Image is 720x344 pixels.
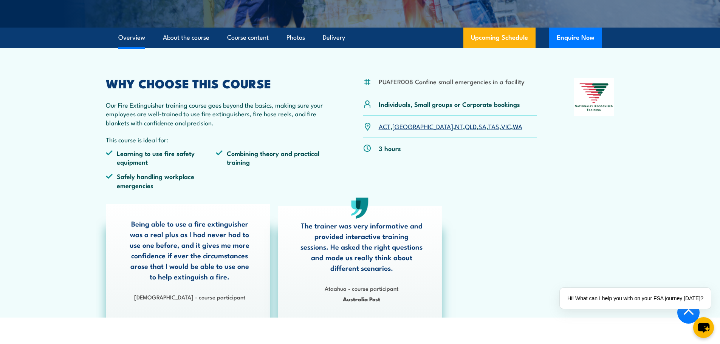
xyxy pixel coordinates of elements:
button: Enquire Now [549,28,602,48]
h2: WHY CHOOSE THIS COURSE [106,78,327,88]
p: Our Fire Extinguisher training course goes beyond the basics, making sure your employees are well... [106,100,327,127]
div: Hi! What can I help you with on your FSA journey [DATE]? [560,288,711,309]
a: About the course [163,28,209,48]
a: TAS [488,122,499,131]
a: [GEOGRAPHIC_DATA] [392,122,453,131]
p: The trainer was very informative and provided interactive training sessions. He asked the right q... [300,220,423,273]
p: Being able to use a fire extinguisher was a real plus as I had never had to use one before, and i... [128,218,251,282]
p: 3 hours [379,144,401,153]
a: QLD [465,122,477,131]
strong: [DEMOGRAPHIC_DATA] - course participant [134,293,245,301]
a: Overview [118,28,145,48]
a: Course content [227,28,269,48]
li: Safely handling workplace emergencies [106,172,216,190]
a: SA [478,122,486,131]
li: Combining theory and practical training [216,149,326,167]
button: chat-button [693,317,714,338]
a: WA [513,122,522,131]
a: ACT [379,122,390,131]
img: Nationally Recognised Training logo. [574,78,615,116]
a: Delivery [323,28,345,48]
a: Photos [286,28,305,48]
a: VIC [501,122,511,131]
a: NT [455,122,463,131]
strong: Ataahua - course participant [325,284,398,292]
p: Individuals, Small groups or Corporate bookings [379,100,520,108]
li: PUAFER008 Confine small emergencies in a facility [379,77,525,86]
span: Australia Post [300,295,423,303]
p: This course is ideal for: [106,135,327,144]
a: Upcoming Schedule [463,28,536,48]
li: Learning to use fire safety equipment [106,149,216,167]
p: , , , , , , , [379,122,522,131]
